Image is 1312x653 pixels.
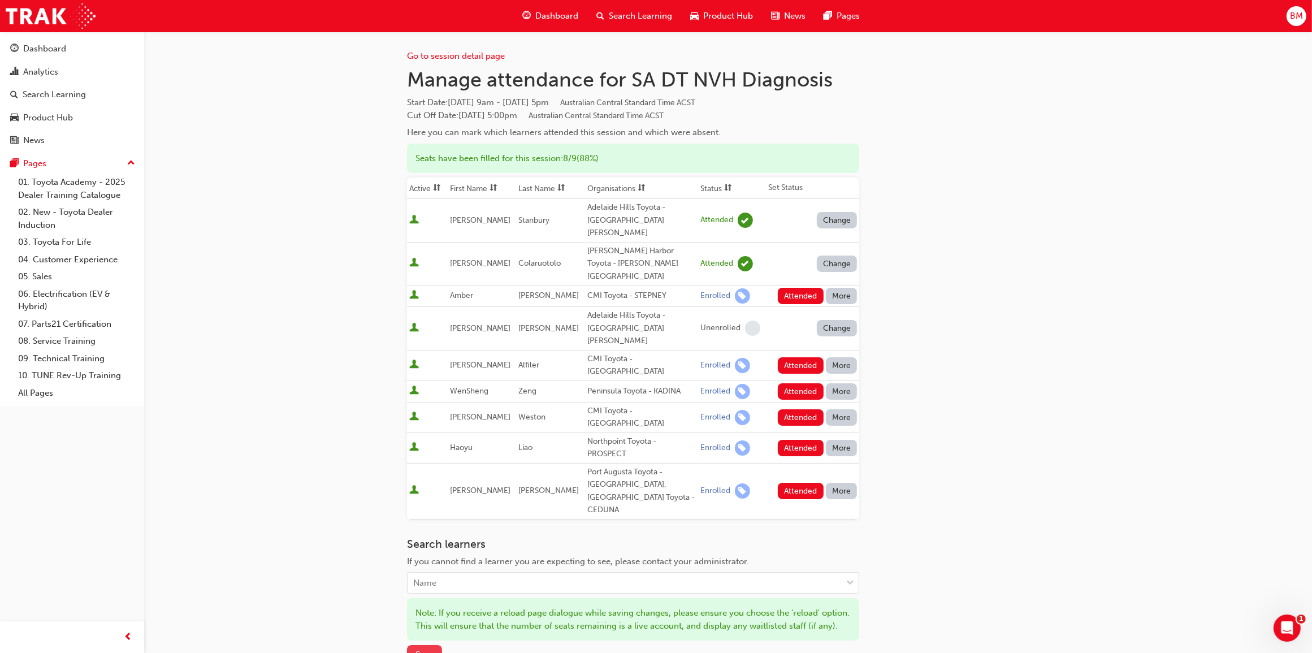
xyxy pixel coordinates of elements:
span: Start Date : [407,96,859,109]
a: Go to session detail page [407,51,505,61]
span: up-icon [127,156,135,171]
a: search-iconSearch Learning [587,5,681,28]
a: 05. Sales [14,268,140,286]
h3: Search learners [407,538,859,551]
span: 1 [1297,615,1306,624]
span: BM [1290,10,1303,23]
iframe: Intercom live chat [1274,615,1301,642]
a: 07. Parts21 Certification [14,315,140,333]
div: Northpoint Toyota - PROSPECT [587,435,696,461]
th: Toggle SortBy [585,178,698,199]
span: Weston [518,412,545,422]
span: If you cannot find a learner you are expecting to see, please contact your administrator. [407,556,749,566]
div: Attended [700,258,733,269]
th: Set Status [766,178,859,199]
span: [PERSON_NAME] [518,323,579,333]
span: Dashboard [535,10,578,23]
a: news-iconNews [762,5,815,28]
button: More [826,440,858,456]
span: User is active [409,442,419,453]
span: learningRecordVerb_ENROLL-icon [735,483,750,499]
div: Note: If you receive a reload page dialogue while saving changes, please ensure you choose the 'r... [407,598,859,641]
span: Search Learning [609,10,672,23]
div: Enrolled [700,443,730,453]
a: 02. New - Toyota Dealer Induction [14,204,140,233]
span: User is active [409,412,419,423]
span: User is active [409,215,419,226]
span: User is active [409,258,419,269]
button: More [826,288,858,304]
button: Attended [778,440,824,456]
div: Enrolled [700,486,730,496]
button: Change [817,320,858,336]
span: Australian Central Standard Time ACST [560,98,695,107]
button: Change [817,256,858,272]
div: Enrolled [700,386,730,397]
a: Analytics [5,62,140,83]
span: User is active [409,386,419,397]
div: CMI Toyota - [GEOGRAPHIC_DATA] [587,405,696,430]
span: sorting-icon [490,184,497,193]
button: Change [817,212,858,228]
div: Search Learning [23,88,86,101]
button: More [826,383,858,400]
div: Here you can mark which learners attended this session and which were absent. [407,126,859,139]
span: down-icon [846,576,854,591]
span: search-icon [10,90,18,100]
button: Attended [778,357,824,374]
span: [PERSON_NAME] [450,215,510,225]
a: News [5,130,140,151]
img: Trak [6,3,96,29]
span: chart-icon [10,67,19,77]
a: 08. Service Training [14,332,140,350]
div: Adelaide Hills Toyota - [GEOGRAPHIC_DATA][PERSON_NAME] [587,201,696,240]
div: Enrolled [700,360,730,371]
th: Toggle SortBy [516,178,584,199]
div: Attended [700,215,733,226]
span: guage-icon [522,9,531,23]
div: [PERSON_NAME] Harbor Toyota - [PERSON_NAME][GEOGRAPHIC_DATA] [587,245,696,283]
a: Product Hub [5,107,140,128]
button: Attended [778,383,824,400]
div: Peninsula Toyota - KADINA [587,385,696,398]
a: 09. Technical Training [14,350,140,367]
button: Attended [778,409,824,426]
span: [PERSON_NAME] [450,360,510,370]
span: learningRecordVerb_ENROLL-icon [735,384,750,399]
span: News [784,10,806,23]
span: Pages [837,10,860,23]
a: car-iconProduct Hub [681,5,762,28]
th: Toggle SortBy [448,178,516,199]
span: news-icon [10,136,19,146]
div: Port Augusta Toyota - [GEOGRAPHIC_DATA], [GEOGRAPHIC_DATA] Toyota - CEDUNA [587,466,696,517]
span: [PERSON_NAME] [450,412,510,422]
span: User is active [409,485,419,496]
span: learningRecordVerb_NONE-icon [745,321,760,336]
span: news-icon [771,9,780,23]
span: User is active [409,290,419,301]
span: Colaruotolo [518,258,561,268]
div: CMI Toyota - [GEOGRAPHIC_DATA] [587,353,696,378]
span: Australian Central Standard Time ACST [529,111,664,120]
span: Liao [518,443,532,452]
span: [PERSON_NAME] [518,486,579,495]
button: BM [1287,6,1306,26]
a: 06. Electrification (EV & Hybrid) [14,286,140,315]
th: Toggle SortBy [698,178,766,199]
span: car-icon [690,9,699,23]
span: User is active [409,360,419,371]
span: sorting-icon [724,184,732,193]
span: [DATE] 9am - [DATE] 5pm [448,97,695,107]
div: Product Hub [23,111,73,124]
span: Amber [450,291,473,300]
span: Haoyu [450,443,473,452]
span: learningRecordVerb_ATTEND-icon [738,213,753,228]
span: Alfiler [518,360,539,370]
a: 04. Customer Experience [14,251,140,269]
div: Adelaide Hills Toyota - [GEOGRAPHIC_DATA][PERSON_NAME] [587,309,696,348]
button: Pages [5,153,140,174]
div: CMI Toyota - STEPNEY [587,289,696,302]
button: Attended [778,288,824,304]
span: WenSheng [450,386,488,396]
